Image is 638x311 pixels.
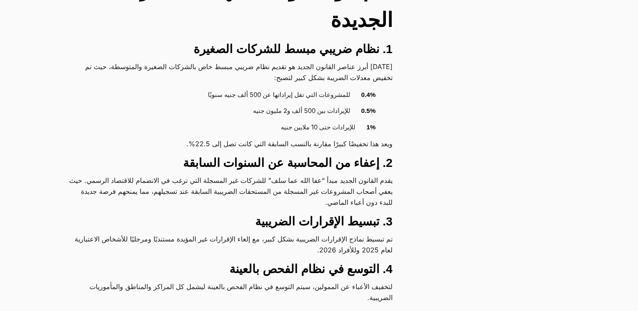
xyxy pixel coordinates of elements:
p: لتخفيف الأعباء عن الممولين، سيتم التوسع في نظام الفحص بالعينة ليشمل كل المراكز والمناطق والمأموري... [69,281,393,303]
h3: 2. إعفاء من المحاسبة عن السنوات السابقة [69,155,393,171]
li: للمشروعات التي تقل إيراداتها عن 500 ألف جنيه سنويًا [77,87,376,104]
p: تم تبسيط نماذج الإقرارات الضريبية بشكل كبير، مع إلغاء الإقرارات غير المؤيدة مستنديًا ومرحليًا للأ... [69,233,393,255]
p: ويعد هذا تخفيضًا كبيرًا مقارنة بالنسب السابقة التي كانت تصل إلى 22.5%. [69,138,393,149]
li: للإيرادات حتى 10 ملايين جنيه [77,120,376,136]
p: [DATE] أبرز عناصر القانون الجديد هو تقديم نظام ضريبي مبسط خاص بالشركات الصغيرة والمتوسطة، حيث تم ... [69,61,393,83]
strong: 1% [366,123,376,131]
strong: 0.5% [361,107,375,114]
h3: 4. التوسع في نظام الفحص بالعينة [69,262,393,277]
h3: 3. تبسيط الإقرارات الضريبية [69,214,393,229]
h3: 1. نظام ضريبي مبسط للشركات الصغيرة [69,42,393,57]
p: يقدم القانون الجديد مبدأ “عفا الله عما سلف” للشركات غير المسجلة التي ترغب في الانضمام للاقتصاد ال... [69,175,393,208]
li: للإيرادات بين 500 ألف و2 مليون جنيه [77,103,376,120]
strong: 0.4% [361,91,375,98]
